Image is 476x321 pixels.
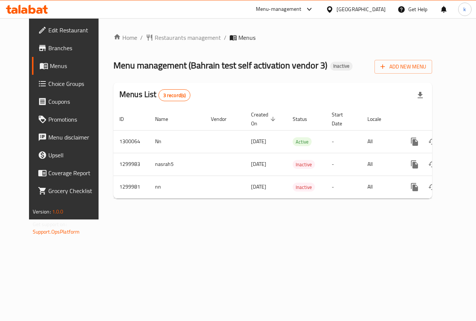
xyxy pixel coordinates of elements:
td: - [326,130,361,153]
button: more [406,155,424,173]
a: Coverage Report [32,164,109,182]
td: 1299983 [113,153,149,176]
td: All [361,176,400,198]
div: Inactive [330,62,353,71]
span: Restaurants management [155,33,221,42]
span: Edit Restaurant [48,26,103,35]
span: ID [119,115,134,123]
div: Menu-management [256,5,302,14]
span: Get support on: [33,219,67,229]
td: 1300064 [113,130,149,153]
td: nn [149,176,205,198]
span: 1.0.0 [52,207,64,216]
li: / [224,33,226,42]
span: Menus [238,33,255,42]
button: more [406,178,424,196]
span: [DATE] [251,137,266,146]
li: / [140,33,143,42]
button: Change Status [424,155,441,173]
div: Active [293,137,312,146]
a: Branches [32,39,109,57]
a: Choice Groups [32,75,109,93]
span: 3 record(s) [159,92,190,99]
span: Inactive [293,160,315,169]
a: Coupons [32,93,109,110]
td: 1299981 [113,176,149,198]
nav: breadcrumb [113,33,432,42]
h2: Menus List [119,89,190,101]
a: Menus [32,57,109,75]
td: All [361,153,400,176]
span: Menu management ( Bahrain test self activation vendor 3 ) [113,57,327,74]
span: Start Date [332,110,353,128]
a: Support.OpsPlatform [33,227,80,237]
a: Upsell [32,146,109,164]
span: k [463,5,466,13]
span: Active [293,138,312,146]
td: nasrah5 [149,153,205,176]
td: - [326,153,361,176]
td: Nn [149,130,205,153]
span: Menu disclaimer [48,133,103,142]
button: Add New Menu [374,60,432,74]
button: Change Status [424,133,441,151]
span: Coverage Report [48,168,103,177]
span: Inactive [293,183,315,192]
span: Upsell [48,151,103,160]
span: Branches [48,44,103,52]
span: Inactive [330,63,353,69]
span: Choice Groups [48,79,103,88]
div: [GEOGRAPHIC_DATA] [337,5,386,13]
a: Restaurants management [146,33,221,42]
span: Vendor [211,115,236,123]
span: Version: [33,207,51,216]
button: more [406,133,424,151]
button: Change Status [424,178,441,196]
span: Menus [50,61,103,70]
div: Total records count [158,89,191,101]
span: Add New Menu [380,62,426,71]
a: Promotions [32,110,109,128]
div: Export file [411,86,429,104]
span: [DATE] [251,182,266,192]
a: Grocery Checklist [32,182,109,200]
a: Menu disclaimer [32,128,109,146]
td: - [326,176,361,198]
span: [DATE] [251,159,266,169]
a: Edit Restaurant [32,21,109,39]
span: Status [293,115,317,123]
span: Name [155,115,178,123]
span: Grocery Checklist [48,186,103,195]
span: Coupons [48,97,103,106]
td: All [361,130,400,153]
span: Created On [251,110,278,128]
span: Locale [367,115,391,123]
span: Promotions [48,115,103,124]
a: Home [113,33,137,42]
